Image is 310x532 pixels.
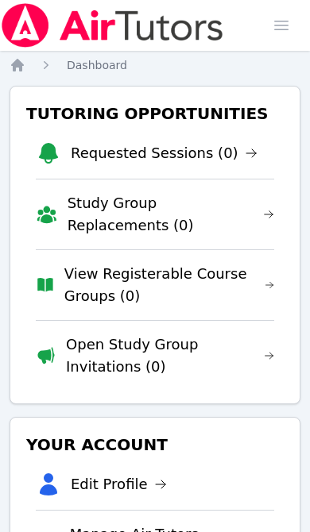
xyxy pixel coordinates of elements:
a: Open Study Group Invitations (0) [66,333,274,378]
a: Edit Profile [71,473,167,495]
a: Requested Sessions (0) [71,142,258,164]
span: Dashboard [67,59,127,71]
a: View Registerable Course Groups (0) [64,263,274,307]
h3: Tutoring Opportunities [23,99,287,128]
a: Dashboard [67,57,127,73]
nav: Breadcrumb [10,57,300,73]
a: Study Group Replacements (0) [68,192,274,237]
h3: Your Account [23,430,287,459]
